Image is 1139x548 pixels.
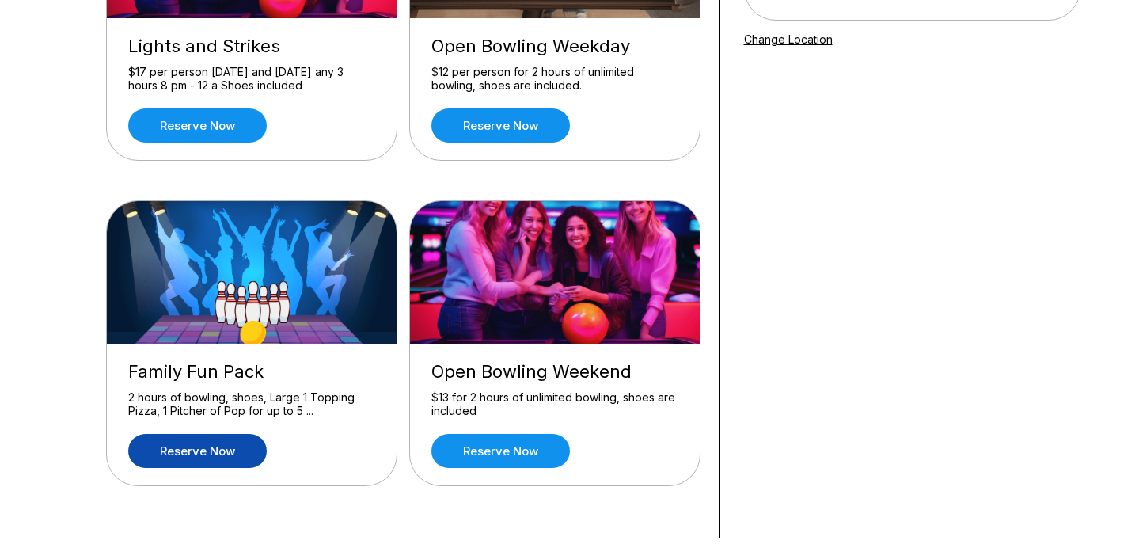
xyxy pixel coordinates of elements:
div: $12 per person for 2 hours of unlimited bowling, shoes are included. [431,65,678,93]
img: Open Bowling Weekend [410,201,701,344]
a: Reserve now [431,108,570,143]
a: Reserve now [128,434,267,468]
div: $17 per person [DATE] and [DATE] any 3 hours 8 pm - 12 a Shoes included [128,65,375,93]
a: Reserve now [431,434,570,468]
div: Open Bowling Weekday [431,36,678,57]
a: Change Location [744,32,833,46]
div: 2 hours of bowling, shoes, Large 1 Topping Pizza, 1 Pitcher of Pop for up to 5 ... [128,390,375,418]
a: Reserve now [128,108,267,143]
img: Family Fun Pack [107,201,398,344]
div: Lights and Strikes [128,36,375,57]
div: Family Fun Pack [128,361,375,382]
div: Open Bowling Weekend [431,361,678,382]
div: $13 for 2 hours of unlimited bowling, shoes are included [431,390,678,418]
